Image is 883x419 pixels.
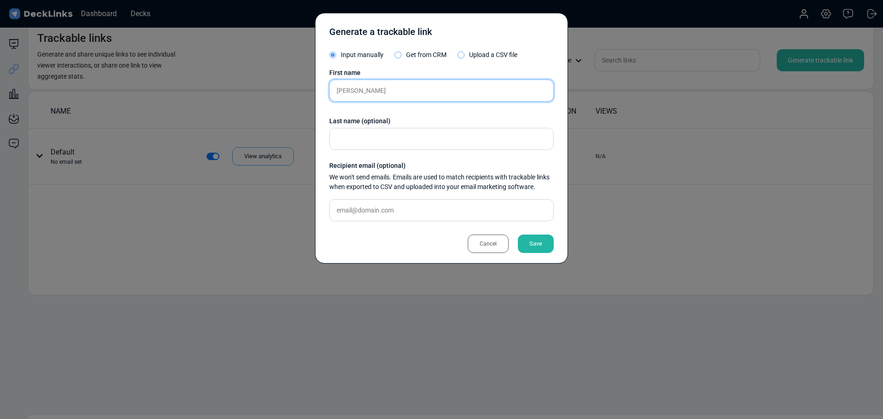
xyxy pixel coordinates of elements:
span: Get from CRM [406,51,447,58]
span: Upload a CSV file [469,51,517,58]
div: Save [518,235,554,253]
div: Generate a trackable link [329,25,432,43]
div: Cancel [468,235,509,253]
div: First name [329,68,554,78]
div: Last name (optional) [329,116,554,126]
span: Input manually [341,51,384,58]
div: We won't send emails. Emails are used to match recipients with trackable links when exported to C... [329,172,554,192]
input: email@domain.com [329,199,554,221]
div: Recipient email (optional) [329,161,554,171]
